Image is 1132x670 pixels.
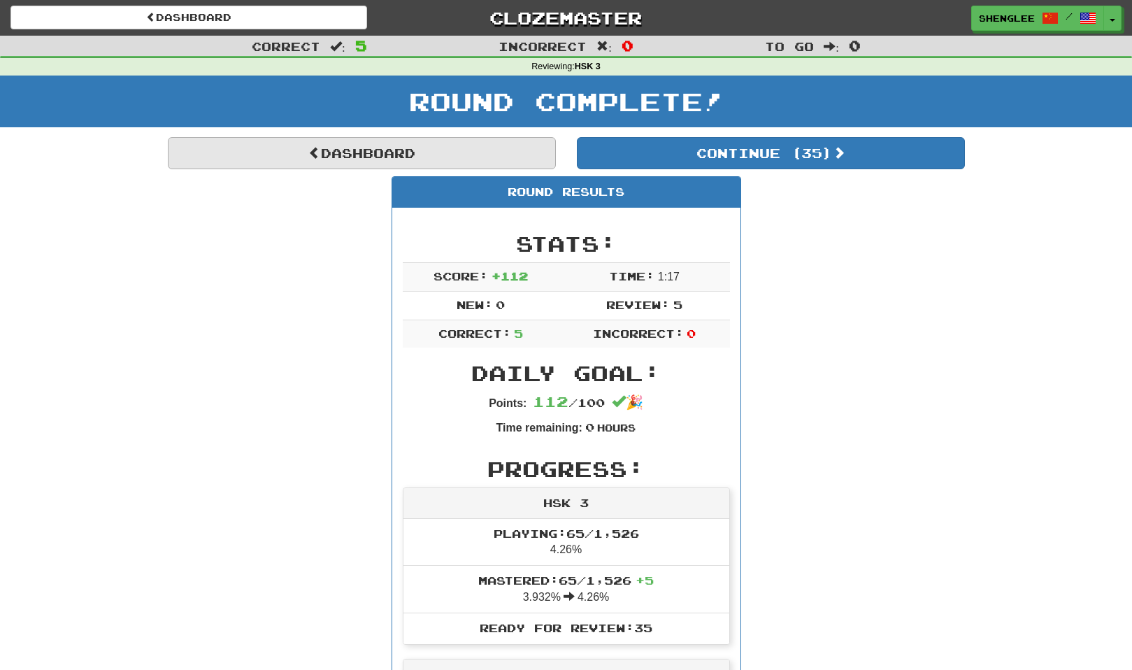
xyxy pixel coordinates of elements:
li: 3.932% 4.26% [403,565,729,613]
span: Correct: [438,327,511,340]
span: shenglee [979,12,1035,24]
span: / [1066,11,1073,21]
span: 5 [514,327,523,340]
strong: HSK 3 [575,62,601,71]
span: Ready for Review: 35 [480,621,652,634]
a: Dashboard [10,6,367,29]
span: / 100 [533,396,605,409]
h2: Daily Goal: [403,362,730,385]
span: + 112 [492,269,528,283]
span: 1 : 17 [658,271,680,283]
span: Correct [252,39,320,53]
span: 0 [687,327,696,340]
span: Review: [606,298,670,311]
span: 🎉 [612,394,643,410]
span: New: [457,298,493,311]
span: + 5 [636,573,654,587]
span: Mastered: 65 / 1,526 [478,573,654,587]
span: 0 [585,420,594,434]
div: Round Results [392,177,740,208]
span: 5 [673,298,682,311]
h2: Progress: [403,457,730,480]
span: 0 [496,298,505,311]
a: Dashboard [168,137,556,169]
span: : [824,41,839,52]
span: : [330,41,345,52]
span: Incorrect: [593,327,684,340]
span: 0 [622,37,633,54]
li: 4.26% [403,519,729,566]
strong: Points: [489,397,526,409]
span: : [596,41,612,52]
span: 112 [533,393,568,410]
strong: Time remaining: [496,422,582,434]
span: Playing: 65 / 1,526 [494,527,639,540]
span: 5 [355,37,367,54]
a: Clozemaster [388,6,745,30]
span: 0 [849,37,861,54]
button: Continue (35) [577,137,965,169]
div: HSK 3 [403,488,729,519]
span: Time: [609,269,654,283]
h2: Stats: [403,232,730,255]
a: shenglee / [971,6,1104,31]
span: Score: [434,269,488,283]
span: To go [765,39,814,53]
h1: Round Complete! [5,87,1127,115]
span: Incorrect [499,39,587,53]
small: Hours [597,422,636,434]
